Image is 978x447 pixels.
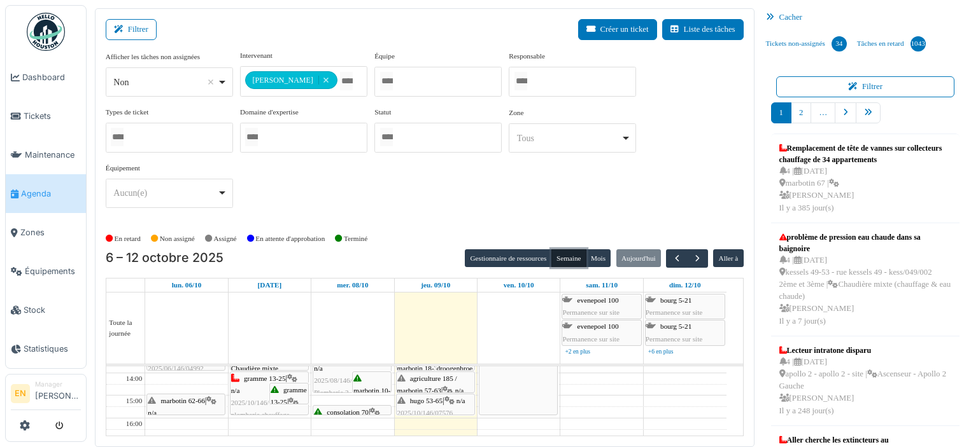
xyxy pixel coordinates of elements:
input: Tous [340,72,353,90]
span: bourg 5-21 [660,296,691,304]
span: Statistiques [24,343,81,355]
div: 4 | [DATE] marbotin 67 | [PERSON_NAME] Il y a 385 jour(s) [779,165,952,214]
span: plomberie chauffage [231,411,290,418]
a: Statistiques [6,329,86,368]
span: marbotin 10-14 [353,387,390,406]
span: hugo 53-65 [410,397,443,404]
button: Aujourd'hui [616,249,661,267]
a: Zones [6,213,86,252]
label: Statut [374,107,391,118]
label: Non assigné [160,233,195,244]
a: Remplacement de tête de vannes sur collecteurs chauffage de 34 appartements 4 |[DATE] marbotin 67... [776,139,955,217]
label: Équipement [106,163,140,174]
a: Lecteur intratone disparu 4 |[DATE] apollo 2 - apollo 2 - site |Ascenseur - Apollo 2 Gauche [PERS... [776,341,955,420]
span: n/a [231,387,240,394]
label: Équipe [374,51,395,62]
span: 2025/06/146/04992 [148,364,204,372]
button: Filtrer [106,19,157,40]
div: problème de pression eau chaude dans sa baignoire [779,231,952,254]
span: gramme 13-25 [271,386,307,406]
span: Toute la journée [106,317,145,339]
div: [PERSON_NAME] [245,71,337,89]
a: Tâches en retard [852,27,931,61]
span: marbotin 62-66 [161,397,205,404]
img: Badge_color-CXgf-gQk.svg [27,13,65,51]
input: Tous [245,128,258,146]
span: gramme 13-25 [244,375,286,382]
span: 2025/08/146/03495 [314,376,370,384]
button: Mois [586,249,611,267]
span: Équipements [25,265,81,277]
label: Responsable [509,51,545,62]
a: 8 octobre 2025 [334,279,371,292]
a: 9 octobre 2025 [418,279,453,292]
li: [PERSON_NAME] [35,380,81,407]
a: 1 [771,102,791,123]
div: | [397,373,474,434]
a: +6 en plus [647,348,675,357]
nav: pager [771,102,960,134]
input: Tous [111,128,124,146]
a: Agenda [6,174,86,213]
a: problème de pression eau chaude dans sa baignoire 4 |[DATE] kessels 49-53 - rue kessels 49 - kess... [776,228,955,331]
span: bourg 5-21 [660,322,691,330]
label: Types de ticket [106,107,149,118]
span: agriculture 185 / marbotin 57-63 [397,375,457,394]
span: Permanence sur site [646,335,702,343]
input: Tous [380,128,393,146]
input: Tous [514,72,527,90]
span: n/a [455,387,464,394]
span: Plomberie 2 [314,389,348,396]
a: 7 octobre 2025 [255,279,285,292]
input: Tous [380,72,393,90]
button: Suivant [687,249,708,268]
label: Intervenant [240,50,273,61]
label: En retard [115,233,141,244]
span: evenepoel 100 [578,322,619,330]
a: … [811,102,835,123]
span: 2025/10/146/07545 [231,399,287,406]
a: Maintenance [6,135,86,174]
div: 4 | [DATE] kessels 49-53 - rue kessels 49 - kess/049/002 2ème et 3ème | Chaudière mixte (chauffag... [779,254,952,327]
div: 15:00 [124,395,145,406]
span: Dashboard [22,71,81,83]
span: evenepoel 100 [578,296,619,304]
button: Précédent [666,249,687,268]
button: Remove item: 'no' [204,76,217,88]
span: Permanence sur site [646,308,702,316]
span: Permanence sur site [562,308,619,316]
a: 12 octobre 2025 [667,279,704,292]
div: Non [113,76,217,89]
label: En attente d'approbation [255,233,325,244]
div: 4 | [DATE] apollo 2 - apollo 2 - site | Ascenseur - Apollo 2 Gauche [PERSON_NAME] Il y a 248 jour(s) [779,356,952,417]
span: n/a [148,409,157,416]
a: 2 [791,102,811,123]
a: Dashboard [6,58,86,97]
label: Domaine d'expertise [240,107,299,118]
label: Zone [509,107,523,118]
a: Équipements [6,252,86,291]
a: EN Manager[PERSON_NAME] [11,380,81,410]
div: | [314,350,390,399]
div: Tous [517,132,621,145]
button: Aller à [713,249,743,267]
div: Aucun(e) [113,186,217,200]
span: 2025/10/146/07576 [397,409,453,416]
label: Afficher les tâches non assignées [106,52,200,62]
div: Remplacement de tête de vannes sur collecteurs chauffage de 34 appartements [779,142,952,165]
div: 34 [832,36,847,52]
span: n/a [314,364,323,372]
a: Stock [6,291,86,329]
span: Tickets [24,110,81,122]
button: Filtrer [776,76,955,97]
div: 1043 [911,36,926,52]
div: Lecteur intratone disparu [779,345,952,356]
div: | [231,373,308,422]
a: 10 octobre 2025 [501,279,537,292]
label: Assigné [214,233,237,244]
button: Liste des tâches [662,19,744,40]
li: EN [11,384,30,403]
button: Semaine [551,249,586,267]
span: Permanence sur site [562,335,619,343]
span: van droogenbroeck 54 [437,352,473,384]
